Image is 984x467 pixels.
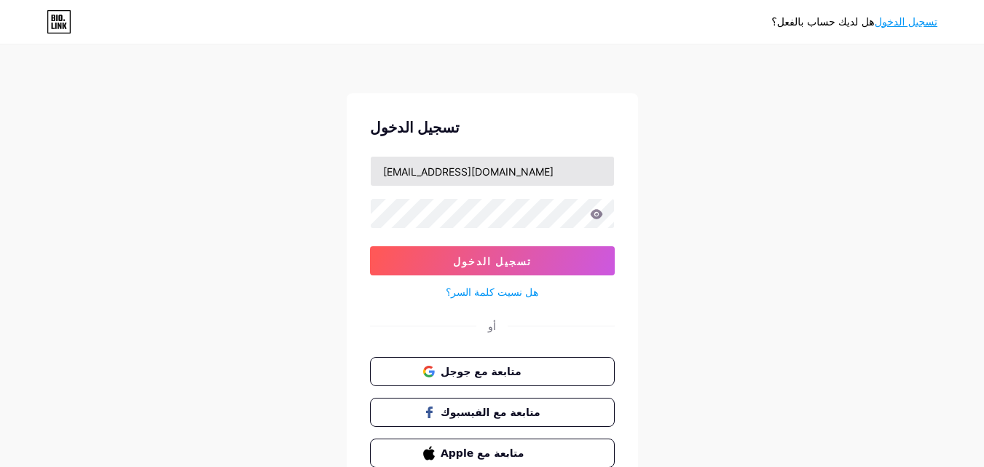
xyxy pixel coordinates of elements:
[453,255,532,267] font: تسجيل الدخول
[371,157,614,186] input: اسم المستخدم
[370,357,615,386] button: متابعة مع جوجل
[446,286,538,298] font: هل نسيت كلمة السر؟
[446,284,538,299] a: هل نسيت كلمة السر؟
[771,16,875,28] font: هل لديك حساب بالفعل؟
[488,320,496,332] font: أو
[875,16,937,28] a: تسجيل الدخول
[370,119,460,136] font: تسجيل الدخول
[370,246,615,275] button: تسجيل الدخول
[370,398,615,427] button: متابعة مع الفيسبوك
[441,366,521,377] font: متابعة مع جوجل
[441,447,524,459] font: متابعة مع Apple
[441,407,540,418] font: متابعة مع الفيسبوك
